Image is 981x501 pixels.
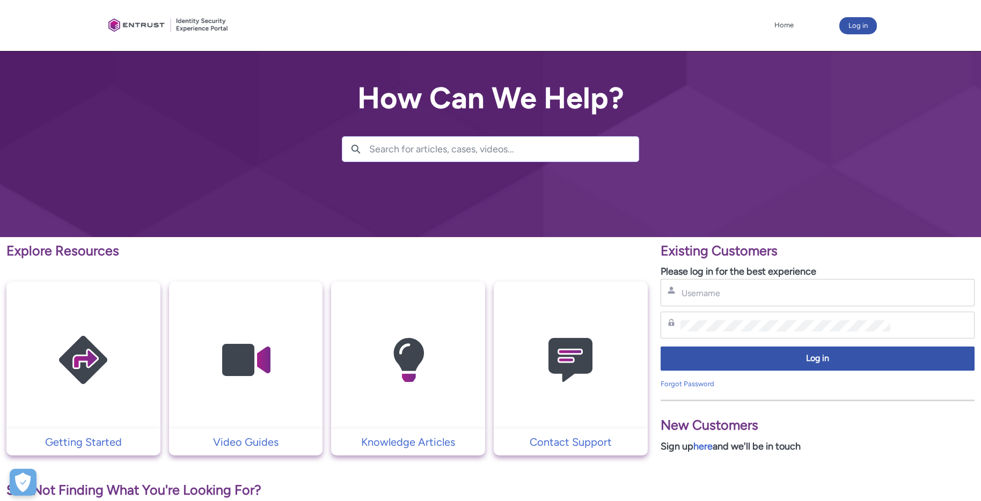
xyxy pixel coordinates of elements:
[661,415,975,436] p: New Customers
[839,17,877,34] button: Log in
[10,469,36,496] button: Open Preferences
[661,241,975,261] p: Existing Customers
[12,434,155,450] p: Getting Started
[661,264,975,279] p: Please log in for the best experience
[32,303,134,418] img: Getting Started
[6,434,160,450] a: Getting Started
[357,303,459,418] img: Knowledge Articles
[6,480,648,500] p: Still Not Finding What You're Looking For?
[790,253,981,501] iframe: Qualified Messenger
[668,352,968,365] span: Log in
[661,439,975,454] p: Sign up and we'll be in touch
[342,82,639,115] h2: How Can We Help?
[369,137,639,161] input: Search for articles, cases, videos...
[772,17,796,33] a: Home
[331,434,485,450] a: Knowledge Articles
[693,440,713,452] a: here
[169,434,323,450] a: Video Guides
[494,434,648,450] a: Contact Support
[661,380,714,388] a: Forgot Password
[10,469,36,496] div: Cookie Preferences
[6,241,648,261] p: Explore Resources
[174,434,318,450] p: Video Guides
[680,288,891,299] input: Username
[195,303,297,418] img: Video Guides
[342,137,369,161] button: Search
[336,434,480,450] p: Knowledge Articles
[519,303,621,418] img: Contact Support
[499,434,642,450] p: Contact Support
[661,347,975,371] button: Log in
